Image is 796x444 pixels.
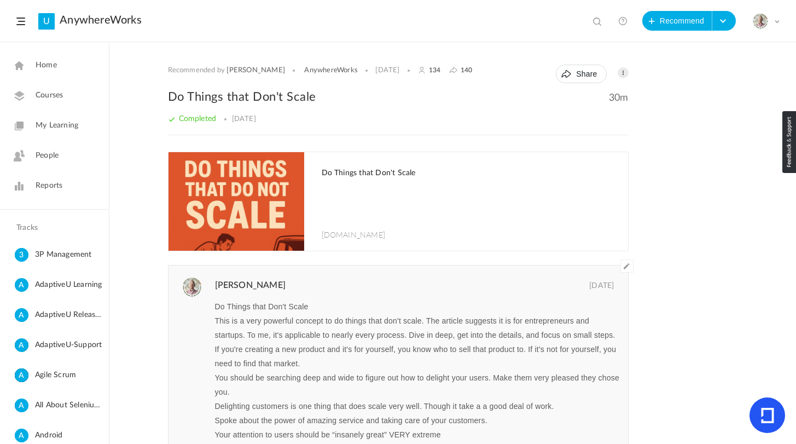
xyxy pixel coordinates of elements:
h4: [PERSON_NAME] [212,278,628,296]
a: AnywhereWorks [60,14,142,27]
p: This is a very powerful concept to do things that don't scale. The article suggests it is for ent... [215,314,620,342]
span: All About Selenium Testing [35,399,104,412]
span: 140 [461,66,473,74]
a: U [38,13,55,30]
cite: A [15,278,28,293]
span: Courses [36,90,63,101]
p: Delighting customers is one thing that does scale very well. Though it take a a good deal of work. [215,399,620,413]
span: Share [576,70,597,78]
cite: A [15,338,28,353]
span: 134 [429,66,441,74]
a: [PERSON_NAME] [226,66,285,75]
span: Completed [168,115,217,123]
span: AdaptiveU-Support [35,338,104,352]
cite: A [15,308,28,323]
span: Recommended by [168,66,225,75]
a: Do Things that Don't Scale [DOMAIN_NAME] [169,152,628,251]
span: Reports [36,180,62,192]
button: Recommend [642,11,712,31]
p: You should be searching deep and wide to figure out how to delight your users. Make them very ple... [215,371,620,399]
img: julia-s-version-gybnm-profile-picture-frame-2024-template-16.png [182,278,202,297]
cite: A [15,399,28,413]
p: Do Things that Don't Scale [215,299,620,314]
span: AdaptiveU Learning [35,278,104,292]
span: 30m [609,92,629,104]
span: AdaptiveU Release Details [35,308,104,322]
a: AnywhereWorks [304,66,358,75]
button: Share [556,65,606,83]
span: Android [35,429,104,442]
h4: Tracks [16,223,90,233]
p: Spoke about the power of amazing service and taking care of your customers. [215,413,620,428]
h2: Do Things that Don't Scale [168,89,629,105]
img: test.jpg [169,152,304,251]
cite: 3 [15,248,28,263]
img: loop_feedback_btn.png [782,111,796,173]
p: Your attention to users should be “insanely great” VERY extreme [215,428,620,442]
div: [DATE] [375,66,399,75]
span: 3P Management [35,248,104,262]
p: If you're creating a new product and it's for yourself, you know who to sell that product to. If ... [215,342,620,371]
img: julia-s-version-gybnm-profile-picture-frame-2024-template-16.png [753,14,768,29]
cite: A [15,368,28,383]
span: [DATE] [232,116,256,123]
span: Agile Scrum [35,368,104,382]
span: Home [36,60,57,71]
span: My Learning [36,120,78,131]
span: [DOMAIN_NAME] [322,229,386,240]
span: [DATE] [589,281,614,291]
h1: Do Things that Don't Scale [322,169,617,178]
cite: A [15,429,28,443]
span: People [36,150,59,162]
